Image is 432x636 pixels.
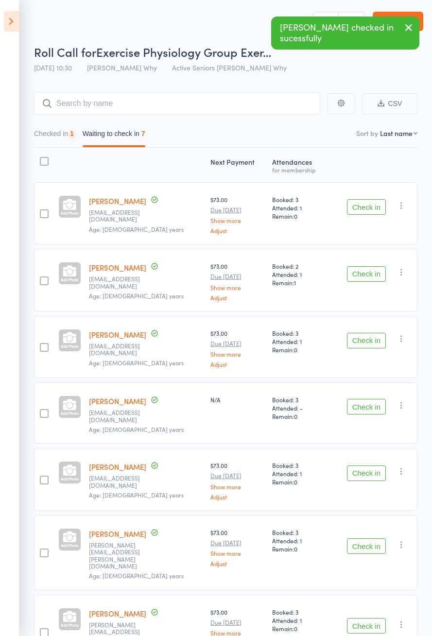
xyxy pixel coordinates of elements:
[272,278,325,287] span: Remain:
[141,130,145,138] div: 7
[272,616,325,624] span: Attended: 1
[347,266,386,282] button: Check in
[294,545,297,553] span: 0
[172,63,287,72] span: Active Seniors [PERSON_NAME] Why
[272,461,325,469] span: Booked: 3
[271,17,419,50] div: [PERSON_NAME] checked in sucessfully
[356,128,378,138] label: Sort by
[272,412,325,420] span: Remain:
[83,125,145,147] button: Waiting to check in7
[347,465,386,481] button: Check in
[210,619,264,626] small: Due [DATE]
[89,359,184,367] span: Age: [DEMOGRAPHIC_DATA] years
[89,225,184,233] span: Age: [DEMOGRAPHIC_DATA] years
[210,472,264,479] small: Due [DATE]
[210,217,264,223] a: Show more
[34,125,74,147] button: Checked in1
[210,539,264,546] small: Due [DATE]
[210,483,264,490] a: Show more
[87,63,157,72] span: [PERSON_NAME] Why
[272,262,325,270] span: Booked: 2
[272,195,325,204] span: Booked: 3
[294,212,297,220] span: 0
[89,608,146,619] a: [PERSON_NAME]
[70,130,74,138] div: 1
[268,152,329,178] div: Atten­dances
[272,528,325,536] span: Booked: 3
[294,412,297,420] span: 0
[272,545,325,553] span: Remain:
[272,270,325,278] span: Attended: 1
[210,351,264,357] a: Show more
[380,128,413,138] div: Last name
[210,273,264,280] small: Due [DATE]
[210,206,264,213] small: Due [DATE]
[89,209,152,223] small: mskayclark@gmail.com
[272,337,325,345] span: Attended: 1
[347,399,386,414] button: Check in
[210,550,264,556] a: Show more
[207,152,268,178] div: Next Payment
[347,618,386,634] button: Check in
[272,167,325,173] div: for membership
[294,278,296,287] span: 1
[210,294,264,301] a: Adjust
[34,92,320,115] input: Search by name
[272,536,325,545] span: Attended: 1
[272,212,325,220] span: Remain:
[89,425,184,433] span: Age: [DEMOGRAPHIC_DATA] years
[272,608,325,616] span: Booked: 3
[210,494,264,500] a: Adjust
[210,395,264,404] div: N/A
[210,340,264,347] small: Due [DATE]
[347,333,386,348] button: Check in
[272,204,325,212] span: Attended: 1
[210,284,264,291] a: Show more
[210,329,264,367] div: $73.00
[272,478,325,486] span: Remain:
[89,571,184,580] span: Age: [DEMOGRAPHIC_DATA] years
[347,538,386,554] button: Check in
[272,404,325,412] span: Attended: -
[294,624,297,633] span: 0
[272,345,325,354] span: Remain:
[89,475,152,489] small: deewhy@activeseniors.net.au
[89,196,146,206] a: [PERSON_NAME]
[89,275,152,290] small: leon_cremer@optusnet.com.au
[347,199,386,215] button: Check in
[210,227,264,234] a: Adjust
[210,461,264,499] div: $73.00
[272,624,325,633] span: Remain:
[272,469,325,478] span: Attended: 1
[89,343,152,357] small: kerrieleo@optusnet.com.au
[272,329,325,337] span: Booked: 3
[210,262,264,300] div: $73.00
[89,462,146,472] a: [PERSON_NAME]
[89,409,152,423] small: emelitamckeough@gmail.com
[89,262,146,273] a: [PERSON_NAME]
[210,560,264,567] a: Adjust
[294,345,297,354] span: 0
[272,395,325,404] span: Booked: 3
[210,630,264,636] a: Show more
[210,361,264,367] a: Adjust
[362,93,417,114] button: CSV
[89,396,146,406] a: [PERSON_NAME]
[89,329,146,340] a: [PERSON_NAME]
[89,529,146,539] a: [PERSON_NAME]
[34,63,72,72] span: [DATE] 10:30
[210,195,264,234] div: $73.00
[373,12,423,31] a: Exit roll call
[89,542,152,570] small: josephine.young@bigpond.com
[89,292,184,300] span: Age: [DEMOGRAPHIC_DATA] years
[34,44,96,60] span: Roll Call for
[89,491,184,499] span: Age: [DEMOGRAPHIC_DATA] years
[210,528,264,567] div: $73.00
[294,478,297,486] span: 0
[96,44,271,60] span: Exercise Physiology Group Exer…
